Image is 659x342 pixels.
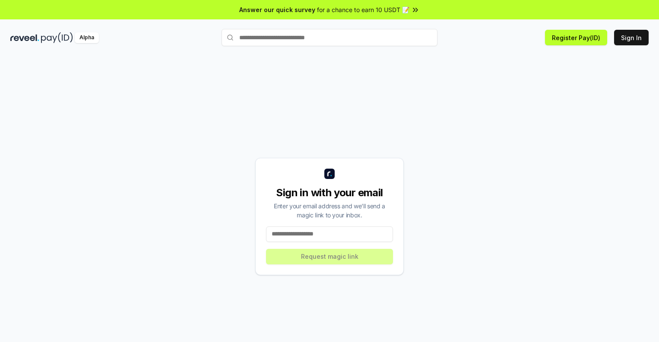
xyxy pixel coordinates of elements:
span: for a chance to earn 10 USDT 📝 [317,5,409,14]
span: Answer our quick survey [239,5,315,14]
div: Enter your email address and we’ll send a magic link to your inbox. [266,201,393,220]
img: logo_small [324,169,335,179]
div: Alpha [75,32,99,43]
button: Sign In [614,30,649,45]
button: Register Pay(ID) [545,30,607,45]
img: pay_id [41,32,73,43]
img: reveel_dark [10,32,39,43]
div: Sign in with your email [266,186,393,200]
